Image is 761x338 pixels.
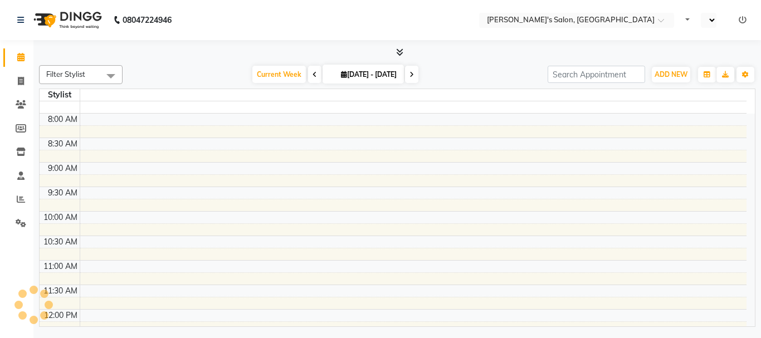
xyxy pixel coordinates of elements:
span: Current Week [252,66,306,83]
img: logo [28,4,105,36]
div: 8:30 AM [46,138,80,150]
input: Search Appointment [548,66,645,83]
div: 8:00 AM [46,114,80,125]
div: 10:30 AM [41,236,80,248]
div: 11:30 AM [41,285,80,297]
div: 11:00 AM [41,261,80,272]
span: ADD NEW [655,70,687,79]
button: ADD NEW [652,67,690,82]
div: 12:00 PM [42,310,80,321]
div: 9:00 AM [46,163,80,174]
b: 08047224946 [123,4,172,36]
div: 9:30 AM [46,187,80,199]
div: Stylist [40,89,80,101]
span: Filter Stylist [46,70,85,79]
span: [DATE] - [DATE] [338,70,399,79]
div: 10:00 AM [41,212,80,223]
